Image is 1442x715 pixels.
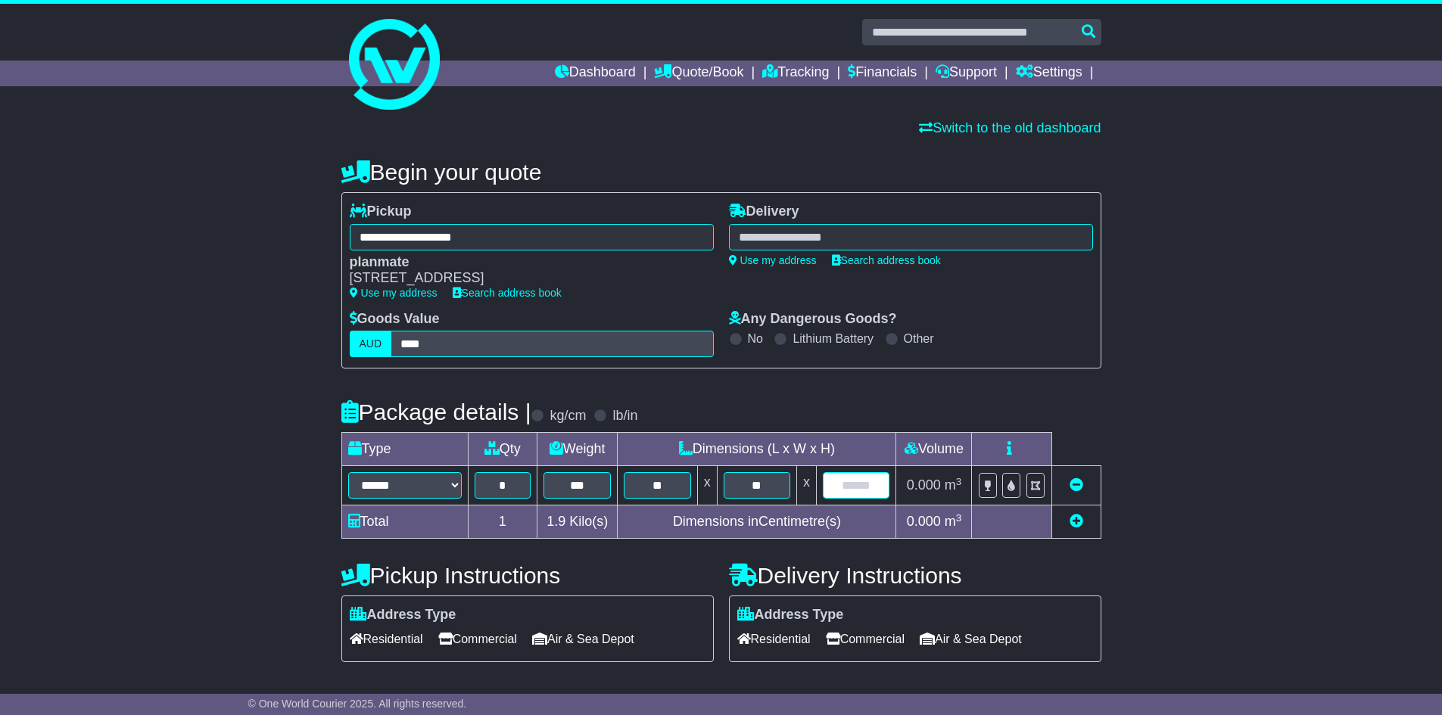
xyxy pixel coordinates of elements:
div: planmate [350,254,699,271]
td: Volume [896,433,972,466]
label: Delivery [729,204,799,220]
label: Pickup [350,204,412,220]
a: Use my address [729,254,817,266]
a: Tracking [762,61,829,86]
a: Dashboard [555,61,636,86]
a: Search address book [453,287,562,299]
span: m [945,514,962,529]
a: Financials [848,61,917,86]
a: Support [936,61,997,86]
span: Residential [737,627,811,651]
label: Lithium Battery [793,331,874,346]
h4: Delivery Instructions [729,563,1101,588]
a: Add new item [1070,514,1083,529]
td: x [697,466,717,505]
a: Search address book [832,254,941,266]
td: x [797,466,817,505]
label: No [748,331,763,346]
a: Settings [1016,61,1082,86]
span: Commercial [438,627,517,651]
span: Air & Sea Depot [532,627,634,651]
span: 0.000 [907,477,941,493]
span: Commercial [826,627,905,651]
h4: Begin your quote [341,160,1101,185]
label: Other [904,331,934,346]
span: Residential [350,627,423,651]
span: 0.000 [907,514,941,529]
span: © One World Courier 2025. All rights reserved. [248,698,467,710]
a: Use my address [350,287,438,299]
label: Address Type [350,607,456,623]
div: [STREET_ADDRESS] [350,270,699,287]
td: Kilo(s) [537,505,618,539]
td: Qty [468,433,537,466]
span: Air & Sea Depot [920,627,1022,651]
sup: 3 [956,476,962,487]
label: Any Dangerous Goods? [729,311,897,328]
label: Address Type [737,607,844,623]
span: m [945,477,962,493]
h4: Package details | [341,399,531,424]
a: Switch to the old dashboard [919,120,1101,135]
label: Goods Value [350,311,440,328]
a: Remove this item [1070,477,1083,493]
sup: 3 [956,512,962,524]
label: kg/cm [550,408,586,424]
label: lb/in [612,408,637,424]
h4: Pickup Instructions [341,563,714,588]
td: Total [341,505,468,539]
label: AUD [350,331,392,357]
a: Quote/Book [654,61,743,86]
td: Dimensions (L x W x H) [618,433,896,466]
span: 1.9 [547,514,565,529]
td: Dimensions in Centimetre(s) [618,505,896,539]
td: Type [341,433,468,466]
td: 1 [468,505,537,539]
td: Weight [537,433,618,466]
